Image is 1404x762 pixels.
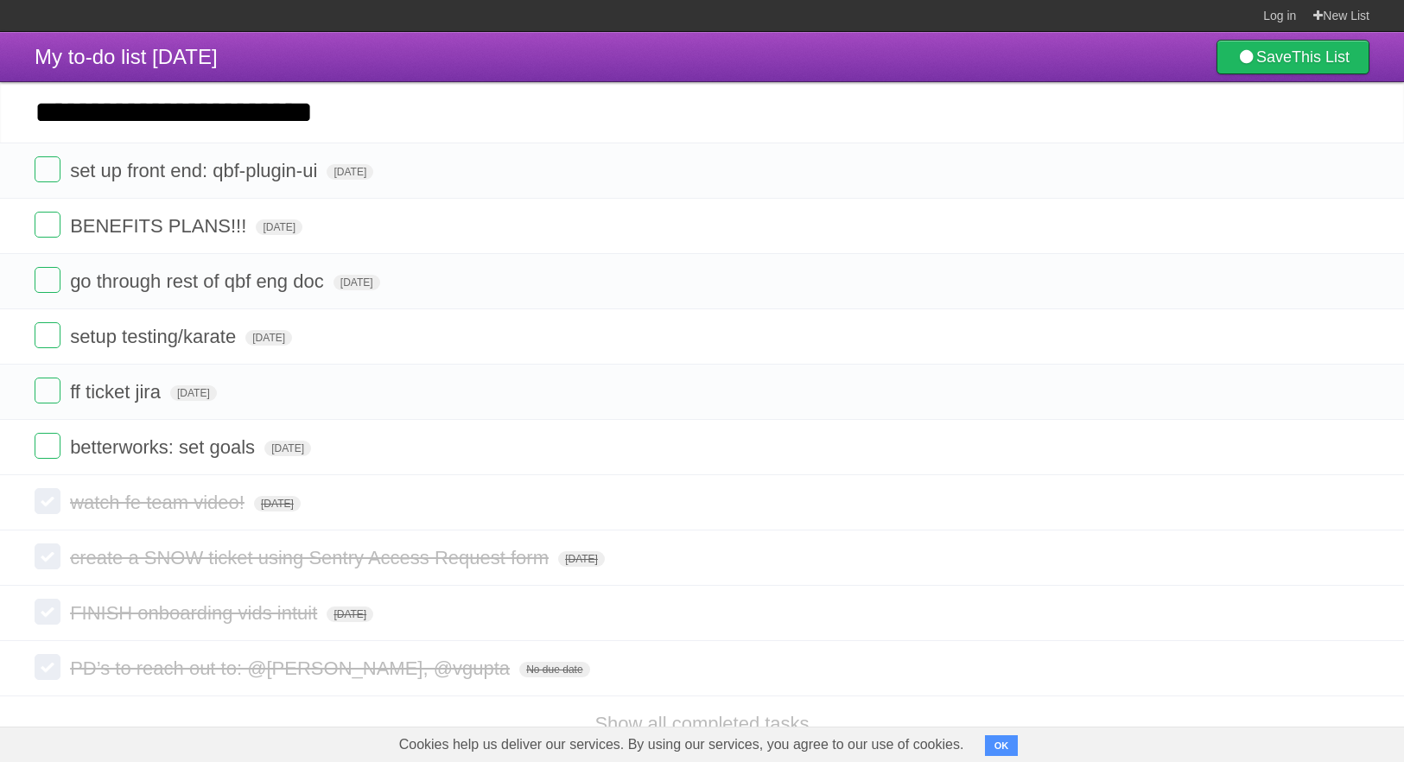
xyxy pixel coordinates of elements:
[334,275,380,290] span: [DATE]
[1217,40,1369,74] a: SaveThis List
[35,378,60,403] label: Done
[327,164,373,180] span: [DATE]
[70,215,251,237] span: BENEFITS PLANS!!!
[35,543,60,569] label: Done
[35,599,60,625] label: Done
[70,492,249,513] span: watch fe team video!
[170,385,217,401] span: [DATE]
[264,441,311,456] span: [DATE]
[70,326,240,347] span: setup testing/karate
[70,657,514,679] span: PD’s to reach out to: @[PERSON_NAME], @vgupta
[245,330,292,346] span: [DATE]
[594,713,809,734] a: Show all completed tasks
[327,606,373,622] span: [DATE]
[70,602,321,624] span: FINISH onboarding vids intuit
[70,436,259,458] span: betterworks: set goals
[35,488,60,514] label: Done
[519,662,589,677] span: No due date
[35,654,60,680] label: Done
[1292,48,1350,66] b: This List
[70,547,553,568] span: create a SNOW ticket using Sentry Access Request form
[35,45,218,68] span: My to-do list [DATE]
[256,219,302,235] span: [DATE]
[35,322,60,348] label: Done
[70,160,321,181] span: set up front end: qbf-plugin-ui
[35,267,60,293] label: Done
[35,156,60,182] label: Done
[35,433,60,459] label: Done
[382,727,982,762] span: Cookies help us deliver our services. By using our services, you agree to our use of cookies.
[254,496,301,511] span: [DATE]
[70,381,165,403] span: ff ticket jira
[558,551,605,567] span: [DATE]
[35,212,60,238] label: Done
[985,735,1019,756] button: OK
[70,270,328,292] span: go through rest of qbf eng doc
